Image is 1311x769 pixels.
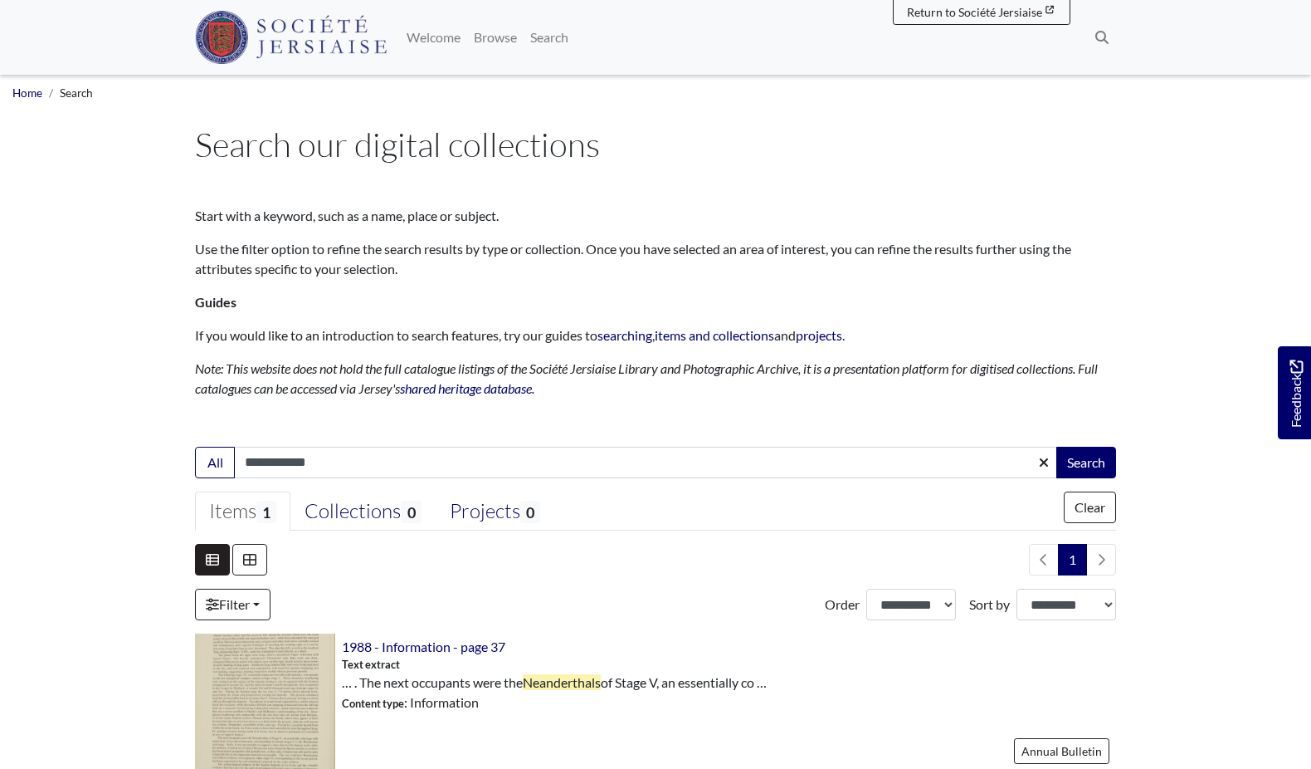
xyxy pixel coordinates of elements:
[195,125,1116,164] h1: Search our digital collections
[907,5,1042,19] span: Return to Société Jersiaise
[195,360,1098,396] em: Note: This website does not hold the full catalogue listings of the Société Jersiaise Library and...
[195,447,235,478] button: All
[1056,447,1116,478] button: Search
[969,595,1010,615] label: Sort by
[597,327,652,343] a: searching
[195,11,387,64] img: Société Jersiaise
[450,499,540,524] div: Projects
[342,673,767,693] span: … . The next occupants were the of Stage V, an essentially co …
[342,657,400,673] span: Text extract
[467,21,524,54] a: Browse
[401,501,421,523] span: 0
[400,21,467,54] a: Welcome
[256,501,276,523] span: 1
[234,447,1058,478] input: Enter one or more search terms...
[12,86,42,100] a: Home
[1064,492,1116,523] button: Clear
[60,86,93,100] span: Search
[195,7,387,68] a: Société Jersiaise logo
[524,21,575,54] a: Search
[209,499,276,524] div: Items
[195,239,1116,279] p: Use the filter option to refine the search results by type or collection. Once you have selected ...
[195,206,1116,226] p: Start with a keyword, such as a name, place or subject.
[520,501,540,523] span: 0
[1058,544,1087,576] span: Goto page 1
[655,327,774,343] a: items and collections
[1286,360,1306,427] span: Feedback
[1014,738,1109,764] a: Annual Bulletin
[342,639,505,654] a: 1988 - Information - page 37
[305,499,421,524] div: Collections
[195,326,1116,345] p: If you would like to an introduction to search features, try our guides to , and .
[400,380,532,396] a: shared heritage database
[342,697,404,710] span: Content type
[825,595,860,615] label: Order
[1278,346,1311,439] a: Would you like to provide feedback?
[1029,544,1059,576] li: Previous page
[195,294,236,310] strong: Guides
[523,674,601,690] span: Neanderthals
[342,693,479,713] span: : Information
[195,589,270,620] a: Filter
[1022,544,1116,576] nav: pagination
[796,327,842,343] a: projects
